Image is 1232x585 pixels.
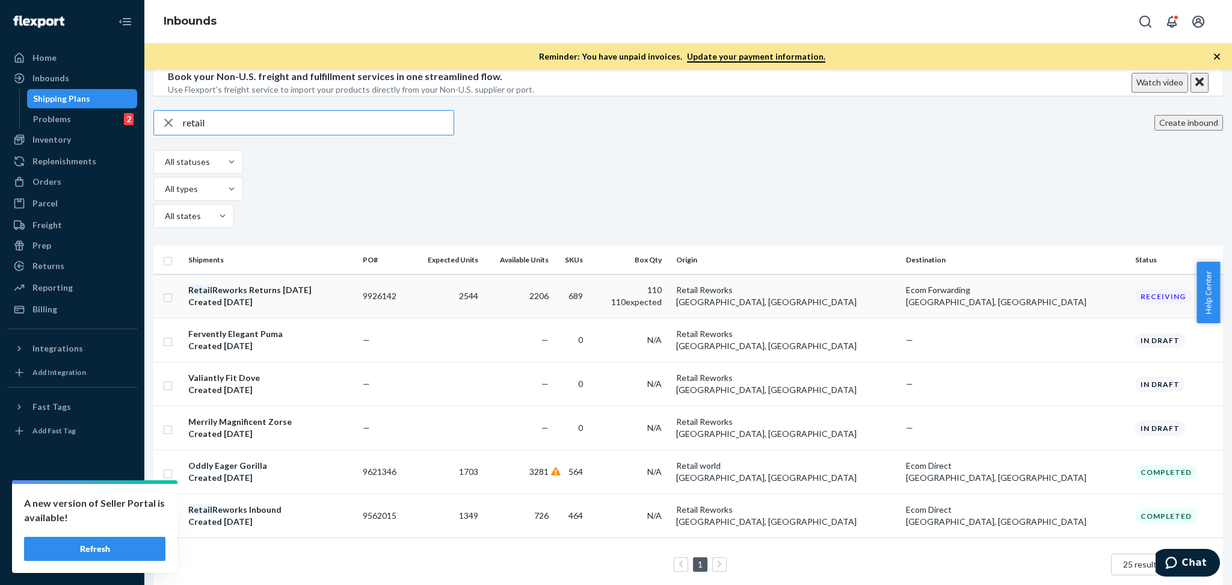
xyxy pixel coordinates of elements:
td: 9621346 [358,450,410,494]
iframe: Opens a widget where you can chat to one of our agents [1156,549,1220,579]
button: Fast Tags [7,397,137,416]
div: In draft [1135,377,1185,392]
div: Retail world [676,460,896,472]
span: 0 [578,335,583,345]
button: Integrations [7,339,137,358]
span: 689 [568,291,583,301]
a: Prep [7,236,137,255]
span: N/A [647,422,662,433]
em: Retail [188,504,212,515]
div: Completed [1135,465,1197,480]
th: Shipments [183,246,358,274]
div: Ecom Forwarding [906,284,1126,296]
span: — [541,379,549,389]
p: Use Flexport’s freight service to import your products directly from your Non-U.S. supplier or port. [168,84,534,96]
div: Shipping Plans [33,93,90,105]
td: 9562015 [358,494,410,538]
button: Open account menu [1186,10,1210,34]
th: Available Units [483,246,553,274]
span: 25 results per page [1123,559,1196,569]
th: Box Qty [593,246,671,274]
span: — [541,335,549,345]
div: 2 [124,113,134,125]
span: [GEOGRAPHIC_DATA], [GEOGRAPHIC_DATA] [906,297,1086,307]
div: Created [DATE] [188,516,282,528]
div: Returns [32,260,64,272]
div: Prep [32,240,51,252]
span: 726 [534,510,549,521]
a: Help Center [7,531,137,550]
div: Ecom Direct [906,504,1126,516]
div: Retail Reworks [676,504,896,516]
div: Fast Tags [32,401,71,413]
div: Created [DATE] [188,472,267,484]
a: Page 1 is your current page [695,559,705,569]
div: Completed [1135,509,1197,524]
div: Reworks Inbound [188,504,282,516]
div: Inbounds [32,72,69,84]
button: Talk to Support [7,510,137,530]
div: Integrations [32,342,83,354]
a: Problems2 [27,110,138,129]
div: Valiantly Fit Dove [188,372,260,384]
span: — [906,335,913,345]
p: Book your Non-U.S. freight and fulfillment services in one streamlined flow. [168,70,534,84]
span: [GEOGRAPHIC_DATA], [GEOGRAPHIC_DATA] [676,516,857,527]
div: Freight [32,219,62,231]
a: Reporting [7,278,137,297]
th: SKUs [553,246,593,274]
span: N/A [647,379,662,389]
button: Refresh [24,537,165,561]
span: — [363,379,370,389]
ol: breadcrumbs [154,4,226,39]
a: Orders [7,172,137,191]
span: 1703 [459,466,478,477]
img: Flexport logo [13,16,64,28]
span: 2206 [529,291,549,301]
a: Replenishments [7,152,137,171]
a: Inventory [7,130,137,149]
span: 3281 [529,466,549,477]
th: Status [1130,246,1223,274]
span: N/A [647,510,662,521]
div: Retail Reworks [676,328,896,340]
input: All states [164,210,165,222]
span: — [363,335,370,345]
span: — [363,422,370,433]
p: Reminder: You have unpaid invoices. [539,51,825,63]
div: Created [DATE] [188,296,312,308]
span: 0 [578,422,583,433]
div: Problems [33,113,71,125]
a: Returns [7,256,137,276]
th: Destination [901,246,1131,274]
span: [GEOGRAPHIC_DATA], [GEOGRAPHIC_DATA] [676,341,857,351]
div: Add Fast Tag [32,426,76,436]
em: Retail [188,285,212,295]
span: 564 [568,466,583,477]
span: [GEOGRAPHIC_DATA], [GEOGRAPHIC_DATA] [676,429,857,439]
a: Inbounds [164,14,217,28]
div: In draft [1135,421,1185,436]
button: Close Navigation [113,10,137,34]
span: 464 [568,510,583,521]
a: Billing [7,300,137,319]
div: Retail Reworks [676,416,896,428]
p: A new version of Seller Portal is available! [24,496,165,525]
div: Parcel [32,197,58,209]
a: Inbounds [7,69,137,88]
div: Reporting [32,282,73,294]
button: Create inbound [1154,115,1223,131]
input: All statuses [164,156,165,168]
div: Receiving [1135,289,1191,304]
span: N/A [647,335,662,345]
div: Created [DATE] [188,428,292,440]
div: Fervently Elegant Puma [188,328,283,340]
span: [GEOGRAPHIC_DATA], [GEOGRAPHIC_DATA] [906,516,1086,527]
th: Origin [671,246,901,274]
div: 110 [597,284,662,296]
div: Reworks Returns [DATE] [188,284,312,296]
div: Oddly Eager Gorilla [188,460,267,472]
a: Add Fast Tag [7,421,137,441]
th: Expected Units [410,246,483,274]
span: 1349 [459,510,478,521]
